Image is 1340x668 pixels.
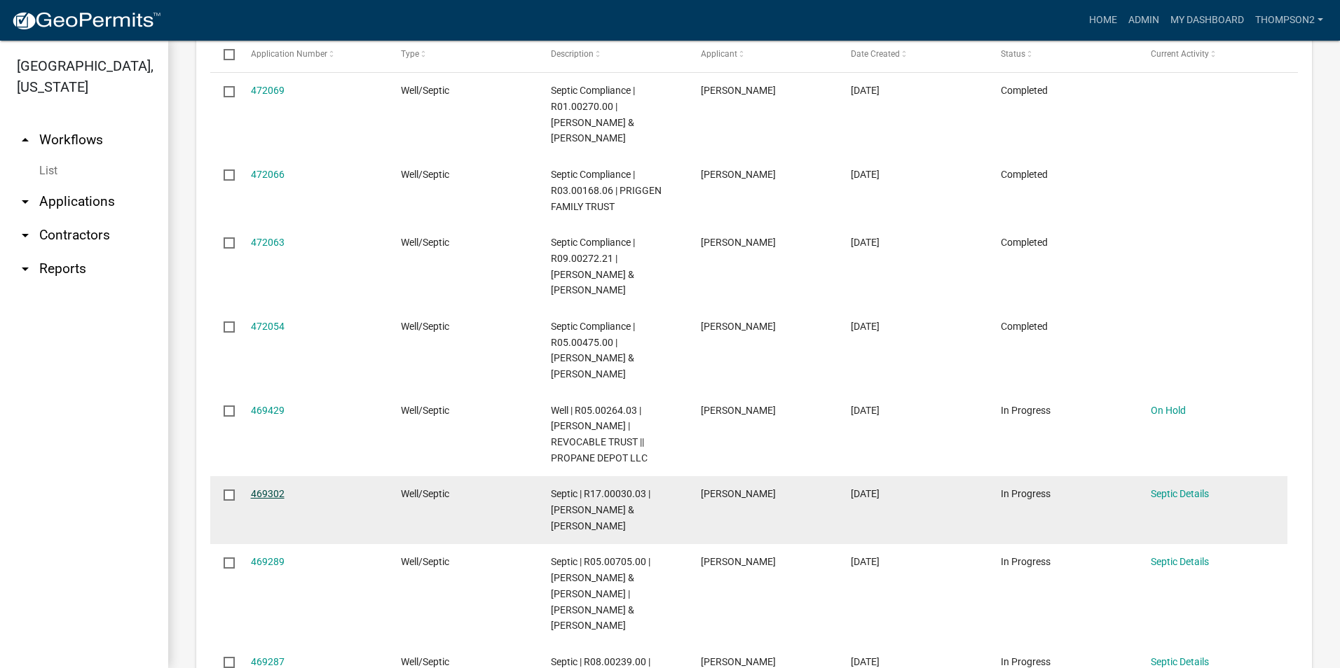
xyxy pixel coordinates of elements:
a: 472066 [251,169,285,180]
span: Well/Septic [401,405,449,416]
datatable-header-cell: Applicant [688,38,837,71]
span: Septic Compliance | R03.00168.06 | PRIGGEN FAMILY TRUST [551,169,662,212]
span: Darrin [701,237,776,248]
a: Septic Details [1151,556,1209,567]
span: Darrin [701,321,776,332]
span: Septic | R17.00030.03 | ADAM R & SARA L ZICH [551,488,650,531]
span: Current Activity [1151,49,1209,59]
span: Status [1001,49,1025,59]
span: Well/Septic [401,556,449,567]
span: Well/Septic [401,85,449,96]
span: Septic Compliance | R09.00272.21 | JOSEPH M & JANE M RODRIGUEZ [551,237,635,295]
a: 469289 [251,556,285,567]
a: My Dashboard [1165,7,1250,34]
span: Completed [1001,169,1048,180]
span: In Progress [1001,556,1051,567]
span: Darrin [701,169,776,180]
i: arrow_drop_down [17,227,34,244]
datatable-header-cell: Select [210,38,237,71]
span: Date Created [851,49,900,59]
span: Well/Septic [401,169,449,180]
span: Description [551,49,594,59]
a: 469429 [251,405,285,416]
span: Completed [1001,321,1048,332]
span: In Progress [1001,488,1051,499]
span: Septic Compliance | R01.00270.00 | MICHAEL A & MOLLY M LINDHART [551,85,635,144]
a: 472069 [251,85,285,96]
datatable-header-cell: Current Activity [1137,38,1287,71]
span: Completed [1001,85,1048,96]
i: arrow_drop_down [17,260,34,277]
a: 472063 [251,237,285,248]
a: Septic Details [1151,656,1209,667]
span: 08/26/2025 [851,405,880,416]
a: 469302 [251,488,285,499]
span: 09/02/2025 [851,85,880,96]
i: arrow_drop_down [17,193,34,210]
span: Septic Compliance | R05.00475.00 | ROLAND D & DOROTHY K KALLSTROM [551,321,635,380]
span: 09/02/2025 [851,321,880,332]
span: 08/26/2025 [851,488,880,499]
a: On Hold [1151,405,1186,416]
datatable-header-cell: Description [538,38,688,71]
span: 09/02/2025 [851,169,880,180]
span: Well/Septic [401,656,449,667]
span: Application Number [251,49,327,59]
datatable-header-cell: Status [987,38,1137,71]
span: Shari Bartlett [701,405,776,416]
datatable-header-cell: Type [387,38,537,71]
span: Well | R05.00264.03 | ALAN H THORSON | REVOCABLE TRUST || PROPANE DEPOT LLC [551,405,648,464]
datatable-header-cell: Application Number [237,38,387,71]
span: Septic | R05.00705.00 | RICHARD R & MARCIE L BILLINGS | GARY E & MARY KAY JAGOE [551,556,650,631]
a: Septic Details [1151,488,1209,499]
a: Home [1083,7,1123,34]
span: In Progress [1001,405,1051,416]
a: Thompson2 [1250,7,1329,34]
span: Applicant [701,49,737,59]
span: In Progress [1001,656,1051,667]
a: 469287 [251,656,285,667]
span: Shari Bartlett [701,488,776,499]
span: Well/Septic [401,237,449,248]
span: 08/26/2025 [851,556,880,567]
i: arrow_drop_up [17,132,34,148]
span: Shari Bartlett [701,556,776,567]
span: 08/26/2025 [851,656,880,667]
span: Darrin [701,85,776,96]
datatable-header-cell: Date Created [837,38,987,71]
span: Well/Septic [401,321,449,332]
span: Type [401,49,419,59]
a: 472054 [251,321,285,332]
span: Shari Bartlett [701,656,776,667]
span: Completed [1001,237,1048,248]
a: Admin [1123,7,1165,34]
span: 09/02/2025 [851,237,880,248]
span: Well/Septic [401,488,449,499]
